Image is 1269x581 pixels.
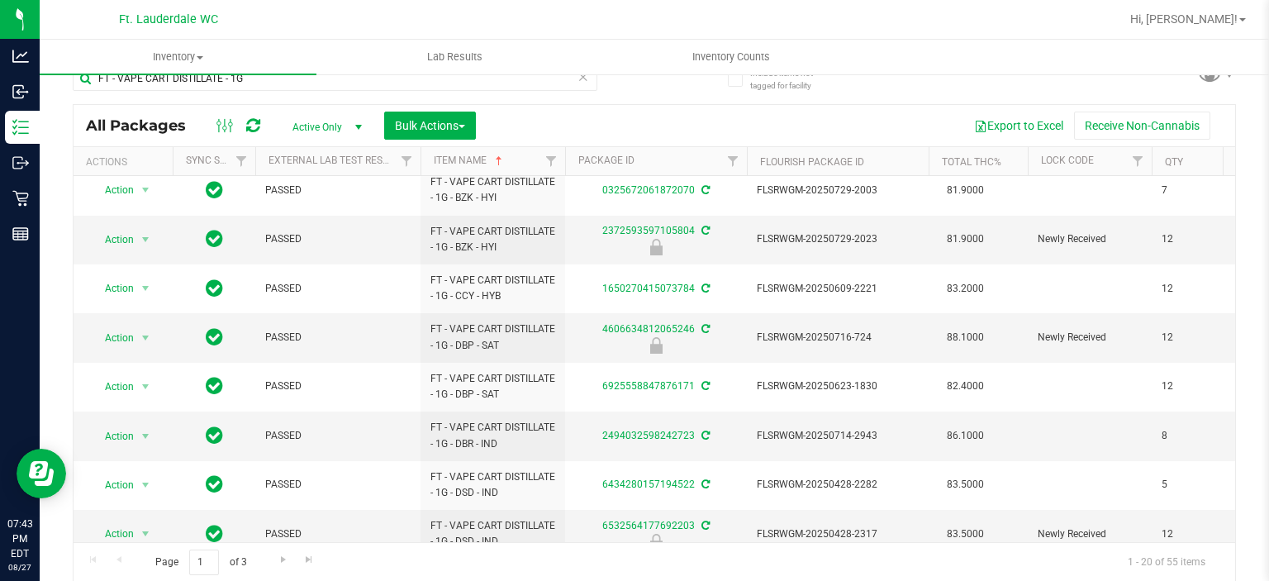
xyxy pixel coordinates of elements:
span: In Sync [206,522,223,545]
span: PASSED [265,231,411,247]
inline-svg: Retail [12,190,29,207]
span: 5 [1162,477,1224,493]
a: Filter [1124,147,1152,175]
span: PASSED [265,379,411,394]
span: Action [90,474,135,497]
span: 83.5000 [939,522,992,546]
a: Inventory Counts [593,40,870,74]
span: 88.1000 [939,326,992,350]
a: Flourish Package ID [760,156,864,168]
span: select [135,228,156,251]
span: 83.2000 [939,277,992,301]
a: 1650270415073784 [602,283,695,294]
a: 6434280157194522 [602,479,695,490]
span: 82.4000 [939,374,992,398]
span: FT - VAPE CART DISTILLATE - 1G - DBP - SAT [430,321,555,353]
a: 2494032598242723 [602,430,695,441]
div: Newly Received [563,337,749,354]
span: FLSRWGM-20250729-2003 [757,183,919,198]
span: In Sync [206,326,223,349]
span: FLSRWGM-20250428-2317 [757,526,919,542]
span: Action [90,277,135,300]
span: FLSRWGM-20250716-724 [757,330,919,345]
a: Package ID [578,155,634,166]
inline-svg: Reports [12,226,29,242]
span: Sync from Compliance System [699,225,710,236]
span: select [135,179,156,202]
a: 6925558847876171 [602,380,695,392]
a: 2372593597105804 [602,225,695,236]
span: 12 [1162,330,1224,345]
span: FT - VAPE CART DISTILLATE - 1G - CCY - HYB [430,273,555,304]
span: FT - VAPE CART DISTILLATE - 1G - DSD - IND [430,469,555,501]
span: Hi, [PERSON_NAME]! [1130,12,1238,26]
span: Newly Received [1038,526,1142,542]
span: Sync from Compliance System [699,479,710,490]
span: 12 [1162,231,1224,247]
span: Sync from Compliance System [699,283,710,294]
a: Qty [1165,156,1183,168]
inline-svg: Analytics [12,48,29,64]
a: 6532564177692203 [602,520,695,531]
iframe: Resource center [17,449,66,498]
div: Newly Received [563,239,749,255]
span: 8 [1162,428,1224,444]
button: Export to Excel [963,112,1074,140]
div: Newly Received [563,534,749,550]
div: Actions [86,156,166,168]
span: PASSED [265,477,411,493]
span: select [135,326,156,350]
span: FLSRWGM-20250729-2023 [757,231,919,247]
span: Include items not tagged for facility [750,67,833,92]
span: Action [90,425,135,448]
span: select [135,425,156,448]
span: PASSED [265,183,411,198]
span: PASSED [265,526,411,542]
span: Sync from Compliance System [699,430,710,441]
input: Search Package ID, Item Name, SKU, Lot or Part Number... [73,66,597,91]
span: FT - VAPE CART DISTILLATE - 1G - DBP - SAT [430,371,555,402]
inline-svg: Outbound [12,155,29,171]
span: Inventory [40,50,316,64]
span: In Sync [206,227,223,250]
span: Ft. Lauderdale WC [119,12,218,26]
span: select [135,474,156,497]
inline-svg: Inbound [12,83,29,100]
a: Go to the next page [271,550,295,572]
a: Go to the last page [297,550,321,572]
inline-svg: Inventory [12,119,29,136]
span: FLSRWGM-20250609-2221 [757,281,919,297]
span: Action [90,228,135,251]
span: PASSED [265,281,411,297]
span: FLSRWGM-20250623-1830 [757,379,919,394]
a: Item Name [434,155,506,166]
span: FT - VAPE CART DISTILLATE - 1G - DSD - IND [430,518,555,550]
a: Total THC% [942,156,1001,168]
span: Sync from Compliance System [699,520,710,531]
span: In Sync [206,473,223,496]
span: FT - VAPE CART DISTILLATE - 1G - BZK - HYI [430,224,555,255]
span: Newly Received [1038,231,1142,247]
a: Filter [393,147,421,175]
a: Sync Status [186,155,250,166]
span: Newly Received [1038,330,1142,345]
span: Lab Results [405,50,505,64]
a: External Lab Test Result [269,155,398,166]
span: All Packages [86,117,202,135]
span: 12 [1162,281,1224,297]
span: FT - VAPE CART DISTILLATE - 1G - DBR - IND [430,420,555,451]
span: Action [90,179,135,202]
a: 4606634812065246 [602,323,695,335]
span: Sync from Compliance System [699,184,710,196]
span: select [135,375,156,398]
span: Clear [577,66,589,88]
span: FT - VAPE CART DISTILLATE - 1G - BZK - HYI [430,174,555,206]
a: Lock Code [1041,155,1094,166]
span: Action [90,326,135,350]
span: FLSRWGM-20250714-2943 [757,428,919,444]
span: Action [90,375,135,398]
button: Receive Non-Cannabis [1074,112,1210,140]
span: 12 [1162,526,1224,542]
span: PASSED [265,428,411,444]
span: 7 [1162,183,1224,198]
